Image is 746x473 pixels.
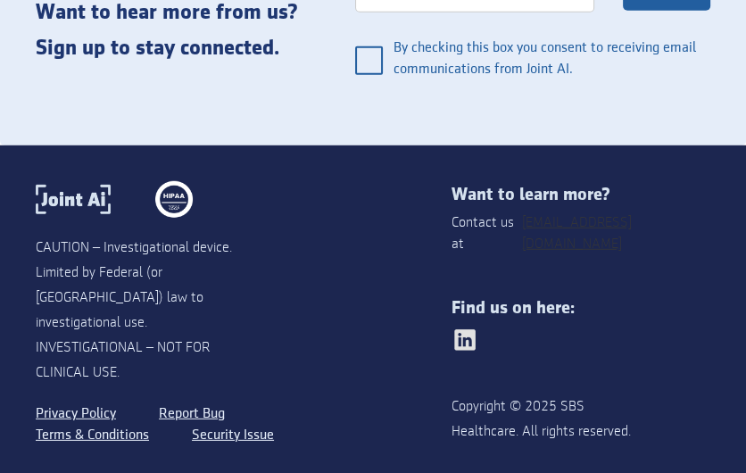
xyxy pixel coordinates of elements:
div: Find us on here: [451,296,574,321]
a: Terms & Conditions [36,425,149,446]
a: Privacy Policy [36,403,116,425]
div: Contact us at [451,212,710,255]
a: Report Bug [159,403,225,425]
a: Security Issue [192,425,274,446]
a: [EMAIL_ADDRESS][DOMAIN_NAME] [522,212,710,255]
div: Copyright © 2025 SBS Healthcare. All rights reserved. [451,394,632,444]
div: Want to learn more? [451,183,609,208]
span: By checking this box you consent to receiving email communications from Joint AI. [394,27,710,91]
div: CAUTION – Investigational device. Limited by Federal (or [GEOGRAPHIC_DATA]) law to investigationa... [36,236,244,386]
